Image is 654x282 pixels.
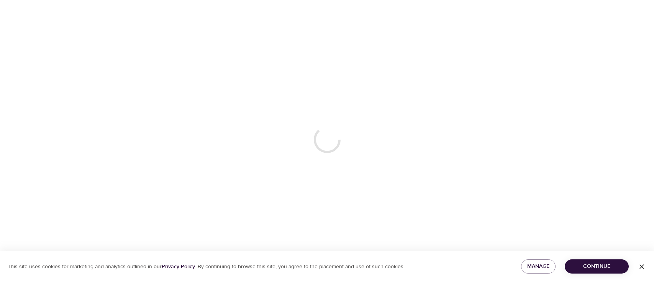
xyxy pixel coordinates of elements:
[521,259,556,274] button: Manage
[571,262,623,271] span: Continue
[565,259,629,274] button: Continue
[162,263,195,270] a: Privacy Policy
[527,262,549,271] span: Manage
